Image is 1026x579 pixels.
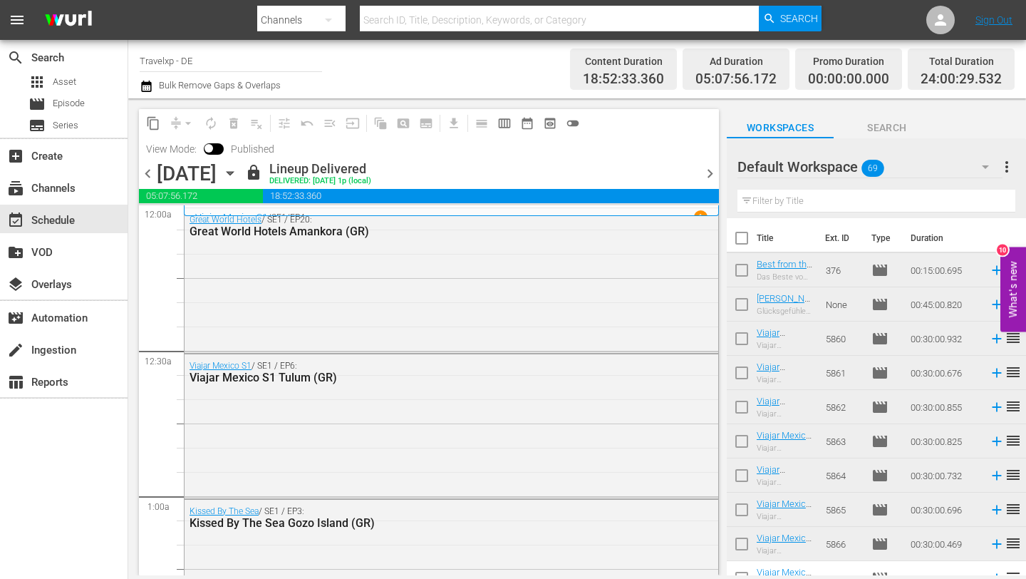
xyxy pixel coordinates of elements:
[902,218,988,258] th: Duration
[392,112,415,135] span: Create Search Block
[28,73,46,91] span: Asset
[341,112,364,135] span: Update Metadata from Key Asset
[190,215,638,238] div: / SE1 / EP20:
[871,433,888,450] span: Episode
[28,117,46,134] span: Series
[269,161,371,177] div: Lineup Delivered
[465,109,493,137] span: Day Calendar View
[701,165,719,183] span: chevron_right
[415,112,437,135] span: Create Series Block
[863,218,902,258] th: Type
[905,458,983,493] td: 00:30:00.732
[698,212,703,222] p: 1
[989,297,1005,312] svg: Add to Schedule
[871,330,888,347] span: Episode
[190,215,261,225] a: Great World Hotels
[566,116,580,130] span: toggle_off
[757,533,812,575] a: Viajar Mexico S1 [GEOGRAPHIC_DATA] (GR)
[871,364,888,381] span: Episode
[820,527,866,561] td: 5866
[146,116,160,130] span: content_copy
[7,309,24,327] span: Automation
[190,506,638,530] div: / SE1 / EP3:
[543,116,557,130] span: preview_outlined
[997,245,1008,256] div: 10
[245,112,268,135] span: Clear Lineup
[757,409,814,419] div: Viajar [GEOGRAPHIC_DATA]
[318,112,341,135] span: Fill episodes with ad slates
[142,112,165,135] span: Copy Lineup
[1005,466,1022,483] span: reorder
[7,180,24,197] span: Channels
[497,116,512,130] span: calendar_view_week_outlined
[820,458,866,493] td: 5864
[905,390,983,424] td: 00:30:00.855
[190,225,638,238] div: Great World Hotels Amankora (GR)
[199,112,222,135] span: Loop Content
[808,51,889,71] div: Promo Duration
[905,527,983,561] td: 00:30:00.469
[871,296,888,313] span: Episode
[222,112,245,135] span: Select an event to delete
[7,244,24,261] span: VOD
[757,293,811,336] a: [PERSON_NAME], [GEOGRAPHIC_DATA] (GR)
[817,218,863,258] th: Ext. ID
[871,536,888,553] span: Episode
[190,516,638,530] div: Kissed By The Sea Gozo Island (GR)
[53,75,76,89] span: Asset
[1005,535,1022,552] span: reorder
[296,112,318,135] span: Revert to Primary Episode
[1005,501,1022,518] span: reorder
[975,14,1012,26] a: Sign Out
[271,212,290,222] p: SE1 /
[757,259,812,312] a: Best from the Rest Philippines Sun Downers (GR)
[539,112,561,135] span: View Backup
[759,6,822,31] button: Search
[757,375,814,384] div: Viajar [GEOGRAPHIC_DATA]
[204,143,214,153] span: Toggle to switch from Published to Draft view.
[437,109,465,137] span: Download as CSV
[989,468,1005,483] svg: Add to Schedule
[290,212,305,222] p: EP4
[820,287,866,322] td: None
[757,430,812,462] a: Viajar Mexico S1 Merida (GR)
[989,262,1005,278] svg: Add to Schedule
[157,162,217,185] div: [DATE]
[989,365,1005,381] svg: Add to Schedule
[820,253,866,287] td: 376
[780,6,818,31] span: Search
[905,424,983,458] td: 00:30:00.825
[989,502,1005,518] svg: Add to Schedule
[989,399,1005,415] svg: Add to Schedule
[871,467,888,484] span: Episode
[757,272,814,282] div: Das Beste vom Besten Philippines [PERSON_NAME]
[757,478,814,487] div: Viajar [GEOGRAPHIC_DATA]
[757,512,814,521] div: Viajar Mexiko S1 Tulum
[583,51,664,71] div: Content Duration
[520,116,534,130] span: date_range_outlined
[757,327,811,359] a: Viajar [GEOGRAPHIC_DATA] (GR)
[921,71,1002,88] span: 24:00:29.532
[989,536,1005,552] svg: Add to Schedule
[757,546,814,555] div: Viajar [GEOGRAPHIC_DATA]
[1005,432,1022,449] span: reorder
[139,143,204,155] span: View Mode:
[190,506,259,516] a: Kissed By The Sea
[9,11,26,29] span: menu
[364,109,392,137] span: Refresh All Search Blocks
[7,49,24,66] span: Search
[905,493,983,527] td: 00:30:00.696
[561,112,584,135] span: 24 hours Lineup View is OFF
[808,71,889,88] span: 00:00:00.000
[820,390,866,424] td: 5862
[1000,247,1026,332] button: Open Feedback Widget
[7,342,24,359] span: Ingestion
[245,164,262,181] span: lock
[989,331,1005,347] svg: Add to Schedule
[871,262,888,279] span: Episode
[871,399,888,416] span: Episode
[139,189,263,203] span: 05:07:56.172
[7,148,24,165] span: Create
[998,158,1015,175] span: more_vert
[1005,364,1022,381] span: reorder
